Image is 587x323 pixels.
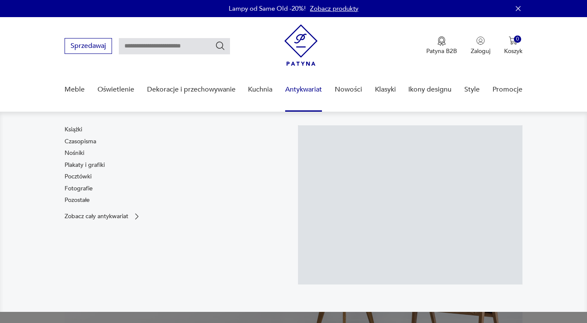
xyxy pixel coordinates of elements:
p: Patyna B2B [426,47,457,55]
a: Kuchnia [248,73,272,106]
img: Ikona medalu [437,36,446,46]
a: Zobacz cały antykwariat [65,212,141,221]
a: Plakaty i grafiki [65,161,105,169]
a: Pozostałe [65,196,90,204]
a: Fotografie [65,184,93,193]
a: Czasopisma [65,137,96,146]
a: Pocztówki [65,172,91,181]
a: Zobacz produkty [310,4,358,13]
button: Patyna B2B [426,36,457,55]
img: Ikonka użytkownika [476,36,485,45]
a: Nośniki [65,149,84,157]
p: Zobacz cały antykwariat [65,213,128,219]
button: Szukaj [215,41,225,51]
a: Oświetlenie [97,73,134,106]
p: Zaloguj [471,47,490,55]
a: Ikona medaluPatyna B2B [426,36,457,55]
a: Dekoracje i przechowywanie [147,73,236,106]
a: Nowości [335,73,362,106]
a: Style [464,73,480,106]
img: Ikona koszyka [509,36,517,45]
button: Sprzedawaj [65,38,112,54]
button: Zaloguj [471,36,490,55]
a: Promocje [493,73,522,106]
img: Patyna - sklep z meblami i dekoracjami vintage [284,24,318,66]
p: Lampy od Same Old -20%! [229,4,306,13]
a: Książki [65,125,82,134]
div: 0 [514,36,521,43]
a: Ikony designu [408,73,451,106]
a: Klasyki [375,73,396,106]
button: 0Koszyk [504,36,522,55]
a: Sprzedawaj [65,44,112,50]
a: Antykwariat [285,73,322,106]
a: Meble [65,73,85,106]
p: Koszyk [504,47,522,55]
